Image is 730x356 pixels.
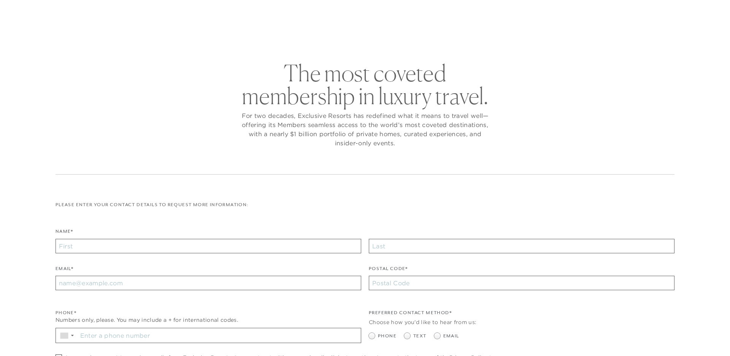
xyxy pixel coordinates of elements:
[56,276,361,290] input: name@example.com
[406,24,452,46] a: Community
[278,24,336,46] a: The Collection
[240,111,490,148] p: For two decades, Exclusive Resorts has redefined what it means to travel well—offering its Member...
[70,333,75,338] span: ▼
[56,316,361,324] div: Numbers only, please. You may include a + for international codes.
[413,332,427,340] span: Text
[443,332,459,340] span: Email
[369,276,674,290] input: Postal Code
[56,265,73,276] label: Email*
[56,328,78,343] div: Country Code Selector
[240,62,490,107] h2: The most coveted membership in luxury travel.
[56,239,361,253] input: First
[378,332,397,340] span: Phone
[369,309,452,320] legend: Preferred Contact Method*
[31,8,64,15] a: Get Started
[369,318,674,326] div: Choose how you'd like to hear from us:
[369,265,408,276] label: Postal Code*
[642,8,679,15] a: Member Login
[56,309,361,316] div: Phone*
[369,239,674,253] input: Last
[56,228,73,239] label: Name*
[56,201,675,208] p: Please enter your contact details to request more information:
[78,328,361,343] input: Enter a phone number
[347,24,394,46] a: Membership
